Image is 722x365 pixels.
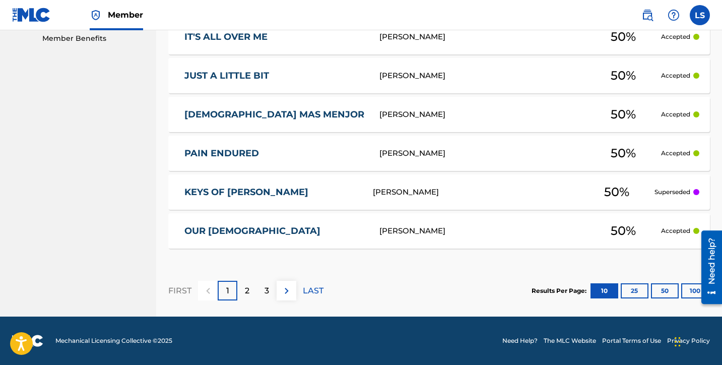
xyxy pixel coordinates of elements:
[661,149,690,158] p: Accepted
[184,148,366,159] a: PAIN ENDURED
[681,283,709,298] button: 100
[590,283,618,298] button: 10
[611,28,636,46] span: 50 %
[664,5,684,25] div: Help
[654,188,690,197] p: Superseded
[184,109,366,120] a: [DEMOGRAPHIC_DATA] MAS MENJOR
[55,336,172,345] span: Mechanical Licensing Collective © 2025
[12,335,43,347] img: logo
[611,67,636,85] span: 50 %
[265,285,269,297] p: 3
[90,9,102,21] img: Top Rightsholder
[108,9,143,21] span: Member
[245,285,249,297] p: 2
[604,183,629,201] span: 50 %
[42,33,144,44] a: Member Benefits
[621,283,648,298] button: 25
[281,285,293,297] img: right
[690,5,710,25] div: User Menu
[379,148,585,159] div: [PERSON_NAME]
[694,227,722,308] iframe: Resource Center
[667,336,710,345] a: Privacy Policy
[637,5,658,25] a: Public Search
[184,31,366,43] a: IT'S ALL OVER ME
[184,70,366,82] a: JUST A LITTLE BIT
[672,317,722,365] iframe: Chat Widget
[12,8,51,22] img: MLC Logo
[226,285,229,297] p: 1
[168,285,191,297] p: FIRST
[651,283,679,298] button: 50
[379,225,585,237] div: [PERSON_NAME]
[532,286,589,295] p: Results Per Page:
[661,32,690,41] p: Accepted
[502,336,538,345] a: Need Help?
[303,285,323,297] p: LAST
[602,336,661,345] a: Portal Terms of Use
[184,225,366,237] a: OUR [DEMOGRAPHIC_DATA]
[668,9,680,21] img: help
[661,226,690,235] p: Accepted
[661,71,690,80] p: Accepted
[661,110,690,119] p: Accepted
[611,144,636,162] span: 50 %
[544,336,596,345] a: The MLC Website
[675,327,681,357] div: Drag
[379,109,585,120] div: [PERSON_NAME]
[611,105,636,124] span: 50 %
[611,222,636,240] span: 50 %
[641,9,653,21] img: search
[379,70,585,82] div: [PERSON_NAME]
[373,187,579,198] div: [PERSON_NAME]
[379,31,585,43] div: [PERSON_NAME]
[184,187,359,198] a: KEYS OF [PERSON_NAME]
